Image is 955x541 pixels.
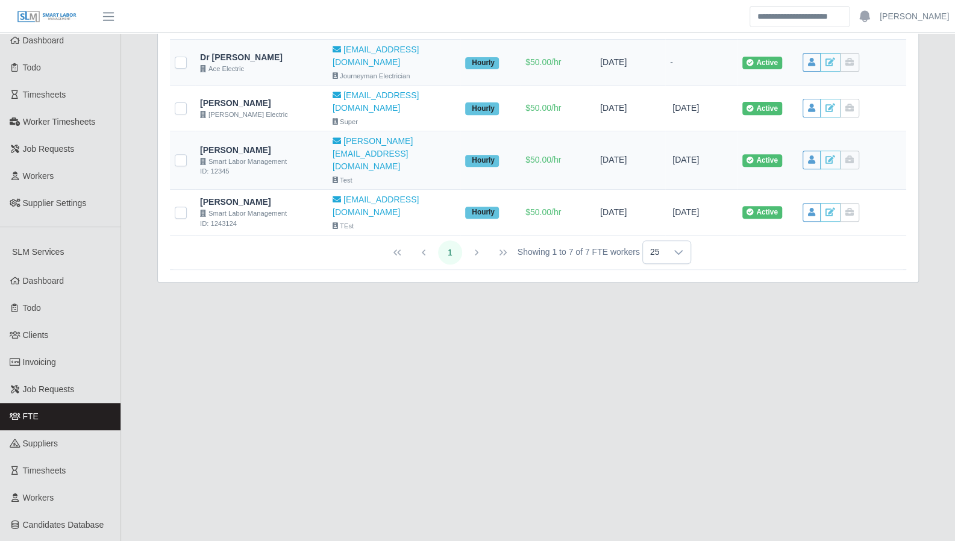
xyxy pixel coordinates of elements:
span: Todo [23,303,41,313]
small: TEst [333,221,456,231]
span: Dashboard [23,36,64,45]
span: - [670,57,673,67]
a: [PERSON_NAME][EMAIL_ADDRESS][DOMAIN_NAME] [333,135,456,173]
span: Active [742,102,782,114]
span: [DATE] [598,207,627,217]
span: [DATE] [598,155,627,164]
span: Candidates Database [23,520,104,530]
span: Invoicing [23,357,56,367]
div: [PERSON_NAME] [200,97,323,110]
span: [DATE] [670,103,699,113]
span: Worker Timesheets [23,117,95,127]
small: Smart Labor Management [200,157,323,167]
span: $50.00/hr [525,103,561,113]
span: Hourly [465,207,499,219]
button: View Job Assignments [840,99,859,117]
button: View Worker Profile [803,53,821,72]
button: View Worker Profile [803,203,821,222]
div: Dr [PERSON_NAME] [200,51,323,64]
span: Hourly [465,57,499,69]
span: Supplier Settings [23,198,87,208]
button: View Job Assignments [840,151,859,169]
button: Edit FTE Details [820,53,841,72]
span: Workers [23,493,54,502]
small: Smart Labor Management [200,208,323,219]
input: Search [750,6,850,27]
span: $50.00/hr [525,155,561,164]
span: Showing 1 to 7 of 7 FTE workers [518,246,640,258]
a: [EMAIL_ADDRESS][DOMAIN_NAME] [333,89,456,114]
span: Active [742,206,782,219]
a: [PERSON_NAME] [880,10,949,23]
button: Page 1 [438,240,462,264]
small: Test [333,175,456,186]
button: Edit FTE Details [820,151,841,169]
button: View Job Assignments [840,203,859,222]
img: SLM Logo [17,10,77,23]
span: Dashboard [23,276,64,286]
span: Job Requests [23,384,75,394]
span: Hourly [465,102,499,114]
span: Todo [23,63,41,72]
small: ID: 1243124 [200,219,323,229]
span: Timesheets [23,90,66,99]
span: Workers [23,171,54,181]
a: [EMAIL_ADDRESS][DOMAIN_NAME] [333,43,456,69]
small: Super [333,117,456,127]
span: SLM Services [12,247,64,257]
span: Hourly [465,155,499,167]
div: [PERSON_NAME] [200,196,323,208]
span: Active [742,57,782,69]
button: View Job Assignments [840,53,859,72]
span: Active [742,154,782,167]
span: Timesheets [23,466,66,475]
button: Edit FTE Details [820,99,841,117]
span: Clients [23,330,49,340]
small: [PERSON_NAME] Electric [200,110,323,120]
small: Journeyman Electrician [333,71,456,81]
span: Suppliers [23,439,58,448]
span: $50.00/hr [525,57,561,67]
span: $50.00/hr [525,207,561,217]
a: [EMAIL_ADDRESS][DOMAIN_NAME] [333,193,456,219]
span: Job Requests [23,144,75,154]
span: [DATE] [670,155,699,164]
div: [PERSON_NAME] [200,144,323,157]
button: Edit FTE Details [820,203,841,222]
small: Ace Electric [200,64,323,74]
span: Rows per page [643,241,667,263]
span: [DATE] [598,103,627,113]
span: [DATE] [598,57,627,67]
span: FTE [23,411,39,421]
button: View Worker Profile [803,99,821,117]
button: View Worker Profile [803,151,821,169]
small: ID: 12345 [200,166,323,177]
span: [DATE] [670,207,699,217]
